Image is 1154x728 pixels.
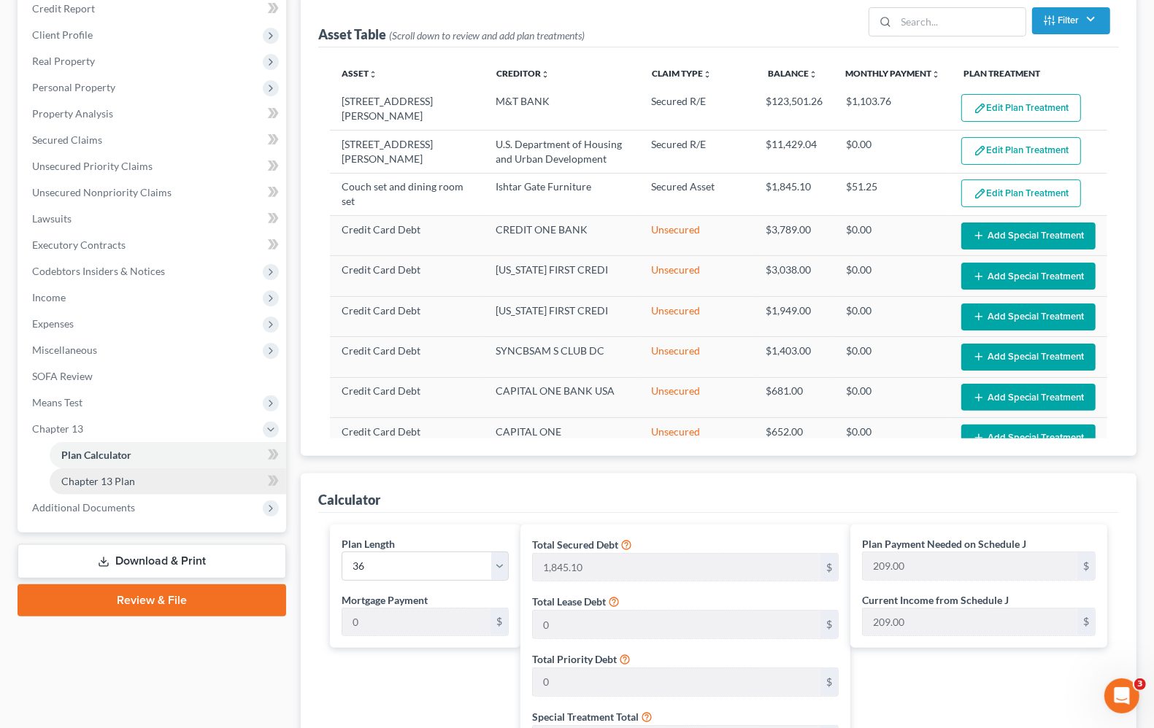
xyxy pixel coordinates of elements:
[896,8,1026,36] input: Search...
[484,377,639,417] td: CAPITAL ONE BANK USA
[834,337,950,377] td: $0.00
[342,68,377,79] a: Assetunfold_more
[1077,552,1095,580] div: $
[754,377,834,417] td: $681.00
[639,377,755,417] td: Unsecured
[342,592,428,608] label: Mortgage Payment
[932,70,941,79] i: unfold_more
[330,337,484,377] td: Credit Card Debt
[32,370,93,382] span: SOFA Review
[863,552,1077,580] input: 0.00
[32,291,66,303] span: Income
[862,592,1009,608] label: Current Income from Schedule J
[754,256,834,296] td: $3,038.00
[961,222,1096,249] button: Add Special Treatment
[1134,678,1146,690] span: 3
[484,296,639,336] td: [US_STATE] FIRST CREDI
[961,303,1096,330] button: Add Special Treatment
[318,491,380,508] div: Calculator
[330,216,484,256] td: Credit Card Debt
[834,216,950,256] td: $0.00
[61,449,131,461] span: Plan Calculator
[330,173,484,215] td: Couch set and dining room set
[32,344,97,356] span: Miscellaneous
[639,173,755,215] td: Secured Asset
[32,2,95,15] span: Credit Report
[974,144,986,157] img: edit-pencil-c1479a1de80d8dea1e2430c2f745a3c6a07e9d7aa2eeffe225670001d78357a8.svg
[330,131,484,173] td: [STREET_ADDRESS][PERSON_NAME]
[20,101,286,127] a: Property Analysis
[532,651,617,667] label: Total Priority Debt
[639,418,755,460] td: Unsecured
[961,344,1096,371] button: Add Special Treatment
[20,206,286,232] a: Lawsuits
[32,160,153,172] span: Unsecured Priority Claims
[18,544,286,578] a: Download & Print
[32,186,172,198] span: Unsecured Nonpriority Claims
[342,608,491,636] input: 0.00
[541,70,550,79] i: unfold_more
[32,396,82,408] span: Means Test
[342,536,395,551] label: Plan Length
[863,608,1077,636] input: 0.00
[32,28,93,41] span: Client Profile
[834,88,950,131] td: $1,103.76
[532,594,606,609] label: Total Lease Debt
[834,256,950,296] td: $0.00
[532,709,639,724] label: Special Treatment Total
[834,296,950,336] td: $0.00
[820,611,838,638] div: $
[834,418,950,460] td: $0.00
[639,216,755,256] td: Unsecured
[639,88,755,131] td: Secured R/E
[330,296,484,336] td: Credit Card Debt
[32,239,126,251] span: Executory Contracts
[961,179,1081,207] button: Edit Plan Treatment
[484,88,639,131] td: M&T BANK
[32,317,74,330] span: Expenses
[20,179,286,206] a: Unsecured Nonpriority Claims
[50,468,286,495] a: Chapter 13 Plan
[484,418,639,460] td: CAPITAL ONE [PERSON_NAME]
[639,256,755,296] td: Unsecured
[532,537,618,552] label: Total Secured Debt
[32,422,83,435] span: Chapter 13
[961,94,1081,122] button: Edit Plan Treatment
[703,70,712,79] i: unfold_more
[484,256,639,296] td: [US_STATE] FIRST CREDI
[961,425,1096,452] button: Add Special Treatment
[754,173,834,215] td: $1,845.10
[32,133,102,146] span: Secured Claims
[961,384,1096,411] button: Add Special Treatment
[496,68,550,79] a: Creditorunfold_more
[1032,7,1110,34] button: Filter
[639,337,755,377] td: Unsecured
[484,216,639,256] td: CREDIT ONE BANK
[754,418,834,460] td: $652.00
[754,296,834,336] td: $1,949.00
[533,611,820,638] input: 0.00
[18,584,286,616] a: Review & File
[20,153,286,179] a: Unsecured Priority Claims
[533,668,820,696] input: 0.00
[330,377,484,417] td: Credit Card Debt
[834,131,950,173] td: $0.00
[974,187,986,200] img: edit-pencil-c1479a1de80d8dea1e2430c2f745a3c6a07e9d7aa2eeffe225670001d78357a8.svg
[484,131,639,173] td: U.S. Department of Housing and Urban Development
[32,81,115,93] span: Personal Property
[50,442,286,468] a: Plan Calculator
[330,88,484,131] td: [STREET_ADDRESS][PERSON_NAME]
[862,536,1026,551] label: Plan Payment Needed on Schedule J
[846,68,941,79] a: Monthly Paymentunfold_more
[820,668,838,696] div: $
[652,68,712,79] a: Claim Typeunfold_more
[974,102,986,115] img: edit-pencil-c1479a1de80d8dea1e2430c2f745a3c6a07e9d7aa2eeffe225670001d78357a8.svg
[533,554,820,581] input: 0.00
[484,173,639,215] td: Ishtar Gate Furniture
[330,418,484,460] td: Credit Card Debt
[820,554,838,581] div: $
[61,475,135,487] span: Chapter 13 Plan
[484,337,639,377] td: SYNCBSAM S CLUB DC
[754,88,834,131] td: $123,501.26
[20,232,286,258] a: Executory Contracts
